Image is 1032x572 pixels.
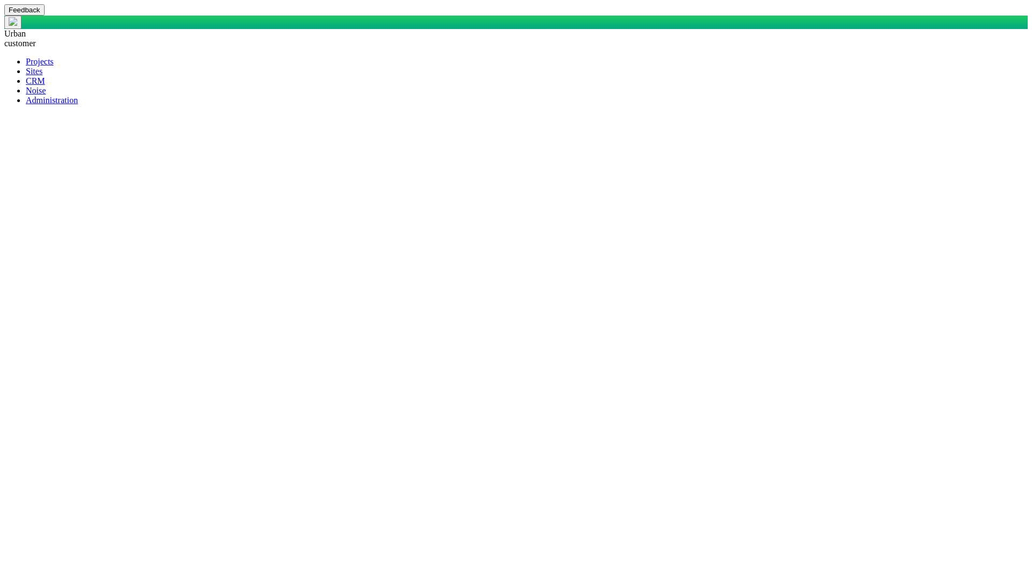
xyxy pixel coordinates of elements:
span: customer [4,39,36,48]
span: Urban [4,29,26,38]
a: Projects [26,57,54,66]
a: Sites [26,67,42,76]
button: Feedback [4,4,45,16]
a: Administration [26,96,78,105]
a: CRM [26,76,45,85]
img: UrbanGroupSolutionsTheme$USG_Images$logo.png [9,17,17,26]
div: customer [4,39,1028,48]
a: Noise [26,86,46,95]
